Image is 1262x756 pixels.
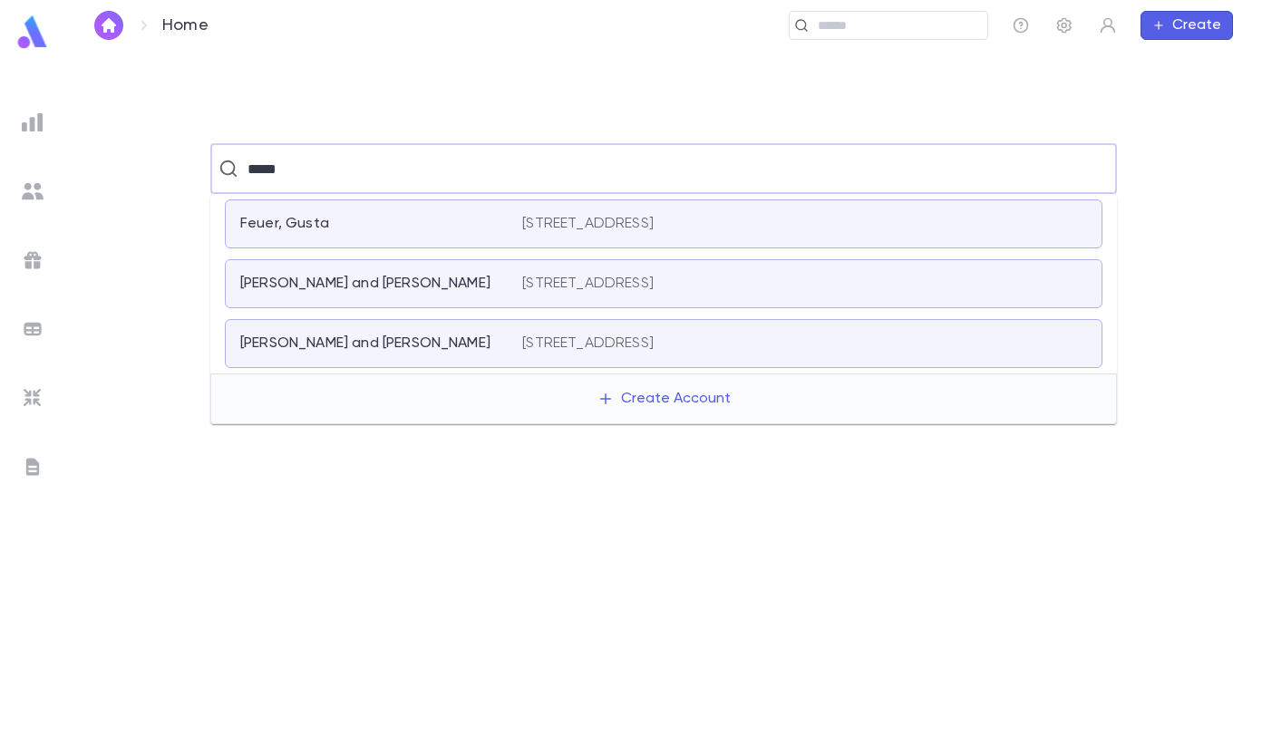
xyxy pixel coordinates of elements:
img: imports_grey.530a8a0e642e233f2baf0ef88e8c9fcb.svg [22,387,44,409]
p: [PERSON_NAME] and [PERSON_NAME] [240,275,490,293]
p: Feuer, Gusta [240,215,329,233]
p: [STREET_ADDRESS] [522,215,654,233]
p: [STREET_ADDRESS] [522,334,654,353]
p: [STREET_ADDRESS] [522,275,654,293]
p: [PERSON_NAME] and [PERSON_NAME] [240,334,490,353]
p: Home [162,15,209,35]
img: letters_grey.7941b92b52307dd3b8a917253454ce1c.svg [22,456,44,478]
img: students_grey.60c7aba0da46da39d6d829b817ac14fc.svg [22,180,44,202]
img: logo [15,15,51,50]
button: Create [1141,11,1233,40]
img: reports_grey.c525e4749d1bce6a11f5fe2a8de1b229.svg [22,111,44,133]
button: Create Account [583,382,745,416]
img: home_white.a664292cf8c1dea59945f0da9f25487c.svg [98,18,120,33]
img: campaigns_grey.99e729a5f7ee94e3726e6486bddda8f1.svg [22,249,44,271]
img: batches_grey.339ca447c9d9533ef1741baa751efc33.svg [22,318,44,340]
